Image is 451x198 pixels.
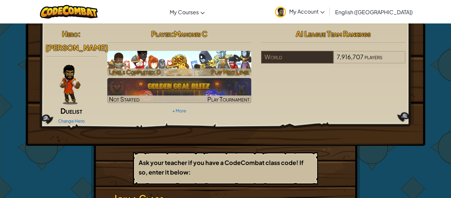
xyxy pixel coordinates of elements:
[272,1,328,22] a: My Account
[107,51,252,76] img: CS1
[107,53,252,67] h3: CS1
[174,29,207,38] span: Mahonri C
[107,78,252,103] a: Not StartedPlay Tournament
[332,3,416,21] a: English ([GEOGRAPHIC_DATA])
[59,65,81,104] img: duelist-pose.png
[207,95,250,103] span: Play Tournament
[40,5,98,19] img: CodeCombat logo
[139,159,303,176] b: Ask your teacher if you have a CodeCombat class code! If so, enter it below:
[172,108,186,113] a: + More
[60,106,82,115] span: Duelist
[289,8,325,15] span: My Account
[58,118,85,124] a: Change Hero
[151,29,171,38] span: Player
[171,29,174,38] span: :
[109,68,161,76] span: Levels Completed: 0
[46,43,108,52] span: [PERSON_NAME]
[335,9,413,16] span: English ([GEOGRAPHIC_DATA])
[78,29,81,38] span: :
[337,53,364,60] span: 7,916,707
[107,51,252,76] a: Play Next Level
[296,29,371,38] span: AI League Team Rankings
[107,78,252,103] img: Golden Goal
[261,57,405,65] a: World7,916,707players
[261,51,333,63] div: World
[275,7,286,18] img: avatar
[62,29,78,38] span: Hero
[211,68,250,76] span: Play Next Level
[166,3,208,21] a: My Courses
[170,9,199,16] span: My Courses
[364,53,382,60] span: players
[109,95,140,103] span: Not Started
